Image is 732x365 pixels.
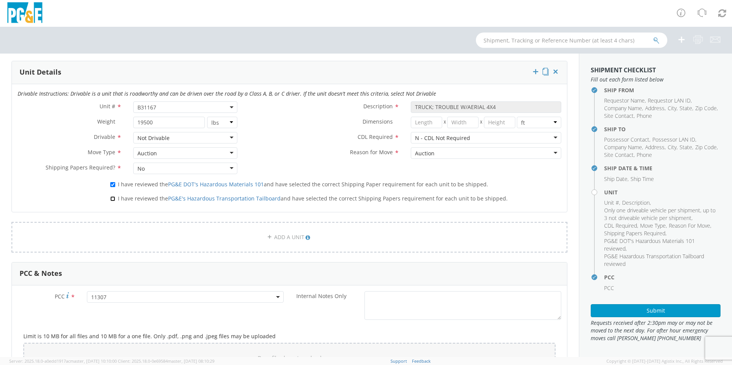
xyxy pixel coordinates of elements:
[168,181,264,188] a: PG&E DOT's Hazardous Materials 101
[20,270,62,277] h3: PCC & Notes
[70,358,117,364] span: master, [DATE] 10:10:00
[447,117,479,128] input: Width
[604,253,704,267] span: PG&E Hazardous Transportation Tailboard reviewed
[91,293,279,301] span: 11307
[94,133,115,140] span: Drivable
[412,358,431,364] a: Feedback
[631,175,654,182] span: Ship Time
[604,143,643,151] li: ,
[604,104,642,112] span: Company Name
[137,104,233,111] span: B31167
[411,117,442,128] input: Length
[680,104,693,112] li: ,
[137,134,170,142] div: Not Drivable
[604,274,721,280] h4: PCC
[391,358,407,364] a: Support
[604,112,635,120] li: ,
[622,199,650,206] span: Description
[9,358,117,364] span: Server: 2025.18.0-a0edd1917ac
[110,182,115,187] input: I have reviewed thePG&E DOT's Hazardous Materials 101and have selected the correct Shipping Paper...
[110,196,115,201] input: I have reviewed thePG&E's Hazardous Transportation Tailboardand have selected the correct Shippin...
[680,143,693,151] li: ,
[604,136,650,143] li: ,
[133,101,237,113] span: B31167
[652,136,696,143] li: ,
[695,143,717,151] span: Zip Code
[604,237,719,253] li: ,
[604,175,627,182] span: Ship Date
[604,151,635,159] li: ,
[606,358,723,364] span: Copyright © [DATE]-[DATE] Agistix Inc., All Rights Reserved
[695,104,718,112] li: ,
[604,143,642,151] span: Company Name
[604,165,721,171] h4: Ship Date & Time
[591,76,721,83] span: Fill out each form listed below
[648,97,691,104] span: Requestor LAN ID
[11,222,567,253] a: ADD A UNIT
[55,293,65,300] span: PCC
[604,175,629,183] li: ,
[23,333,556,339] h5: Limit is 10 MB for all files and 10 MB for a one file. Only .pdf, .png and .jpeg files may be upl...
[604,222,637,229] span: CDL Required
[640,222,666,229] span: Move Type
[137,150,157,157] div: Auction
[6,2,44,25] img: pge-logo-06675f144f4cfa6a6814.png
[604,199,620,207] li: ,
[648,97,692,104] li: ,
[604,104,643,112] li: ,
[695,143,718,151] li: ,
[604,87,721,93] h4: Ship From
[604,97,646,104] li: ,
[637,112,652,119] span: Phone
[604,207,716,222] span: Only one driveable vehicle per shipment, up to 3 not driveable vehicle per shipment
[669,222,711,230] li: ,
[645,143,665,151] span: Address
[604,230,667,237] li: ,
[415,134,470,142] div: N - CDL Not Required
[350,148,393,156] span: Reason for Move
[604,136,649,143] span: Possessor Contact
[484,117,515,128] input: Height
[442,117,448,128] span: X
[604,112,634,119] span: Site Contact
[258,354,322,362] span: Drop files here to upload
[479,117,484,128] span: X
[668,143,678,151] li: ,
[680,104,692,112] span: State
[604,222,638,230] li: ,
[645,143,666,151] li: ,
[640,222,667,230] li: ,
[604,189,721,195] h4: Unit
[591,66,656,74] strong: Shipment Checklist
[604,237,695,252] span: PG&E DOT's Hazardous Materials 101 reviewed
[604,230,665,237] span: Shipping Papers Required
[358,133,393,140] span: CDL Required
[87,291,284,303] span: 11307
[591,304,721,317] button: Submit
[604,284,614,292] span: PCC
[118,358,214,364] span: Client: 2025.18.0-0e69584
[604,97,645,104] span: Requestor Name
[296,292,346,300] span: Internal Notes Only
[118,181,488,188] span: I have reviewed the and have selected the correct Shipping Paper requirement for each unit to be ...
[100,103,115,110] span: Unit #
[622,199,651,207] li: ,
[695,104,717,112] span: Zip Code
[668,143,676,151] span: City
[668,104,678,112] li: ,
[363,103,393,110] span: Description
[476,33,667,48] input: Shipment, Tracking or Reference Number (at least 4 chars)
[137,165,145,173] div: No
[669,222,710,229] span: Reason For Move
[168,358,214,364] span: master, [DATE] 08:10:29
[604,151,634,158] span: Site Contact
[668,104,676,112] span: City
[20,68,61,76] h3: Unit Details
[645,104,665,112] span: Address
[591,319,721,342] span: Requests received after 2:30pm may or may not be moved to the next day. For after hour emergency ...
[652,136,695,143] span: Possessor LAN ID
[88,148,115,156] span: Move Type
[118,195,508,202] span: I have reviewed the and have selected the correct Shipping Papers requirement for each unit to be...
[680,143,692,151] span: State
[168,195,281,202] a: PG&E's Hazardous Transportation Tailboard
